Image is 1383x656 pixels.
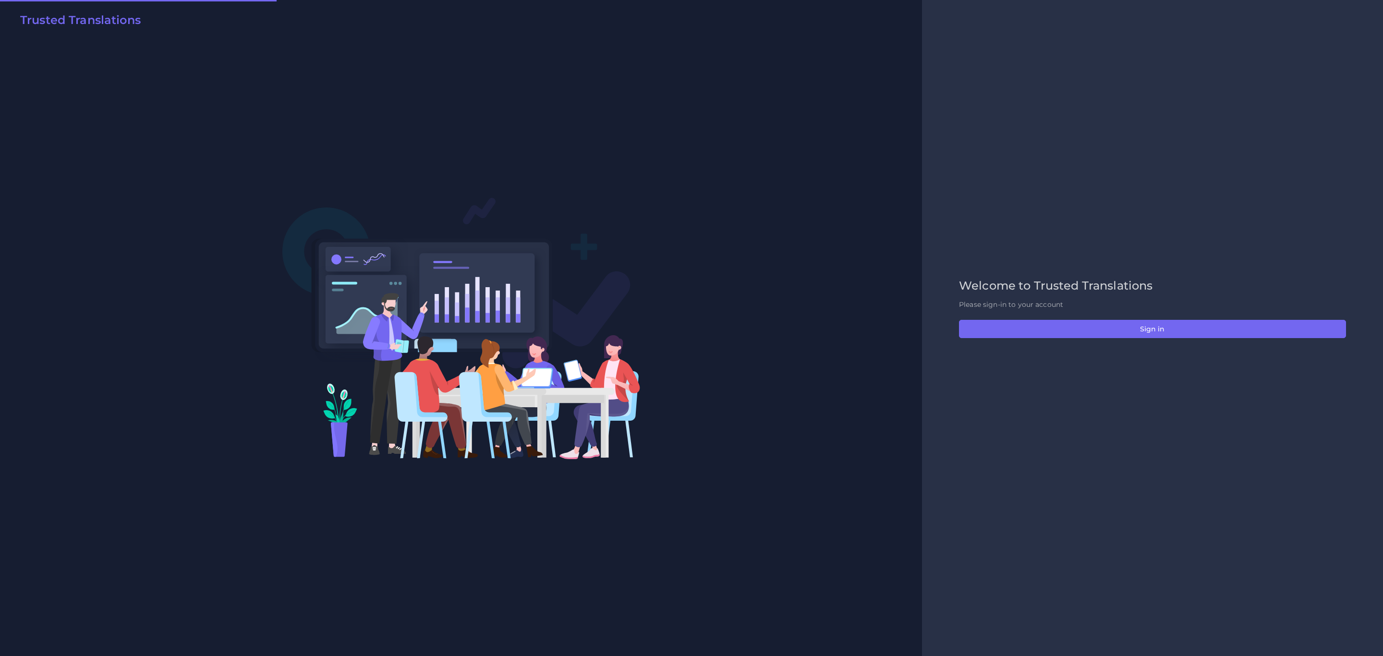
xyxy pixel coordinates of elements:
[959,320,1346,338] button: Sign in
[20,13,141,27] h2: Trusted Translations
[13,13,141,31] a: Trusted Translations
[282,197,641,460] img: Login V2
[959,279,1346,293] h2: Welcome to Trusted Translations
[959,300,1346,310] p: Please sign-in to your account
